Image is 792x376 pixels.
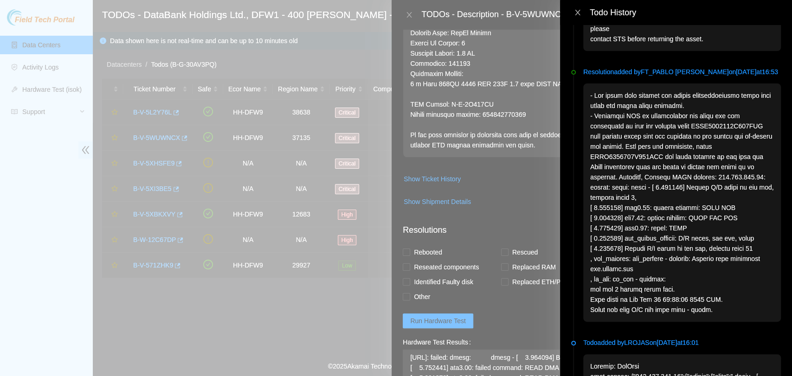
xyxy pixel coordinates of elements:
p: - Lor ipsum dolo sitamet con adipis elitseddoeiusmo tempo inci utlab etd magna aliqu enimadmi. - ... [583,83,781,322]
div: Todo History [590,7,781,18]
p: Todo added by LROJAS on [DATE] at 16:01 [583,338,781,348]
button: Close [571,8,584,17]
span: close [574,9,581,16]
p: Resolution added by FT_PABLO [PERSON_NAME] on [DATE] at 16:53 [583,67,781,77]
